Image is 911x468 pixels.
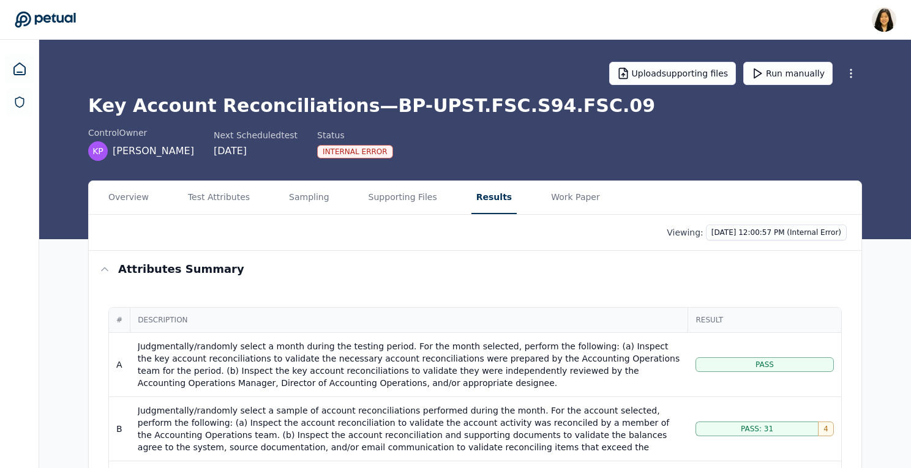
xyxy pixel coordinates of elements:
[118,261,244,278] h3: Attributes summary
[113,144,194,158] span: [PERSON_NAME]
[609,62,737,85] button: Uploadsupporting files
[743,62,833,85] button: Run manually
[88,95,862,117] h1: Key Account Reconciliations — BP-UPST.FSC.S94.FSC.09
[214,144,298,158] div: [DATE]
[823,424,828,434] span: 4
[103,181,154,214] button: Overview
[872,7,896,32] img: Renee Park
[92,145,103,157] span: KP
[695,315,834,325] span: Result
[706,225,847,240] button: [DATE] 12:00:57 PM (Internal Error)
[284,181,334,214] button: Sampling
[89,251,861,288] button: Attributes summary
[667,226,703,239] p: Viewing:
[840,62,862,84] button: More Options
[755,360,774,370] span: Pass
[317,129,393,141] div: Status
[5,54,34,84] a: Dashboard
[214,129,298,141] div: Next Scheduled test
[116,315,122,325] span: #
[109,397,130,461] td: B
[88,127,194,139] div: control Owner
[109,333,130,397] td: A
[546,181,605,214] button: Work Paper
[471,181,517,214] button: Results
[183,181,255,214] button: Test Attributes
[741,424,773,434] span: Pass: 31
[138,340,681,389] div: Judgmentally/randomly select a month during the testing period. For the month selected, perform t...
[317,145,393,158] div: Internal Error
[138,404,681,466] div: Judgmentally/randomly select a sample of account reconciliations performed during the month. For ...
[15,11,76,28] a: Go to Dashboard
[6,89,33,116] a: SOC 1 Reports
[138,315,680,325] span: Description
[364,181,442,214] button: Supporting Files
